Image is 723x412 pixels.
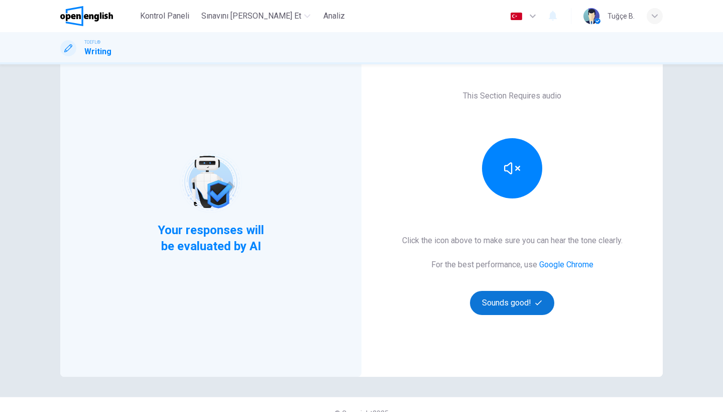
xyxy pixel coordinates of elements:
[608,10,635,22] div: Tuğçe B.
[463,90,561,102] h6: This Section Requires audio
[150,222,272,254] span: Your responses will be evaluated by AI
[539,260,593,269] a: Google Chrome
[431,259,593,271] h6: For the best performance, use
[60,6,136,26] a: OpenEnglish logo
[84,46,111,58] h1: Writing
[510,13,523,20] img: tr
[402,235,623,247] h6: Click the icon above to make sure you can hear the tone clearly.
[323,10,345,22] span: Analiz
[84,39,100,46] span: TOEFL®
[60,6,113,26] img: OpenEnglish logo
[197,7,314,25] button: Sınavını [PERSON_NAME] Et
[140,10,189,22] span: Kontrol Paneli
[201,10,301,22] span: Sınavını [PERSON_NAME] Et
[583,8,599,24] img: Profile picture
[179,150,243,214] img: robot icon
[470,291,554,315] button: Sounds good!
[318,7,350,25] button: Analiz
[136,7,193,25] button: Kontrol Paneli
